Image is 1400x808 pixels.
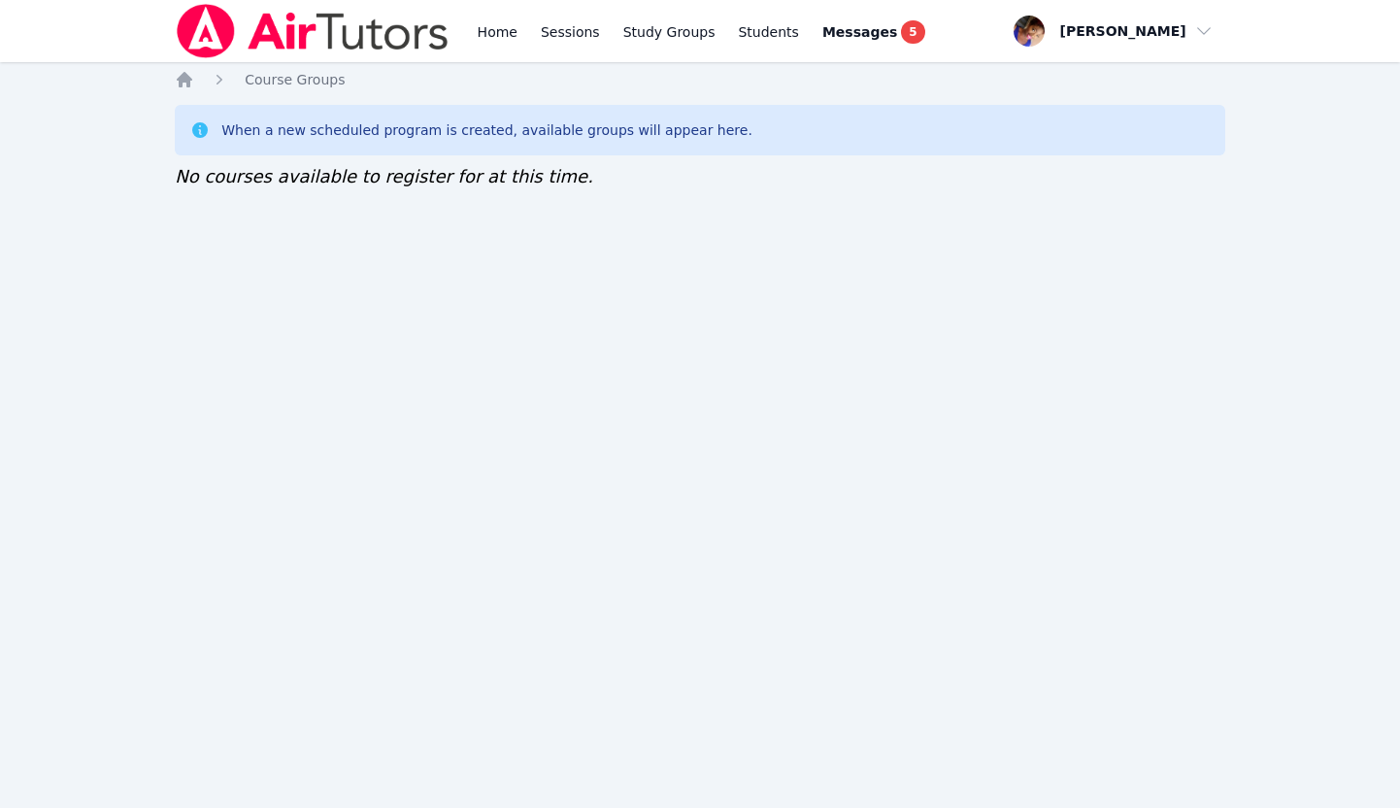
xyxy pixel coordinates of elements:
span: Messages [822,22,897,42]
span: Course Groups [245,72,345,87]
nav: Breadcrumb [175,70,1225,89]
a: Course Groups [245,70,345,89]
span: No courses available to register for at this time. [175,166,593,186]
div: When a new scheduled program is created, available groups will appear here. [221,120,752,140]
span: 5 [901,20,924,44]
img: Air Tutors [175,4,450,58]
